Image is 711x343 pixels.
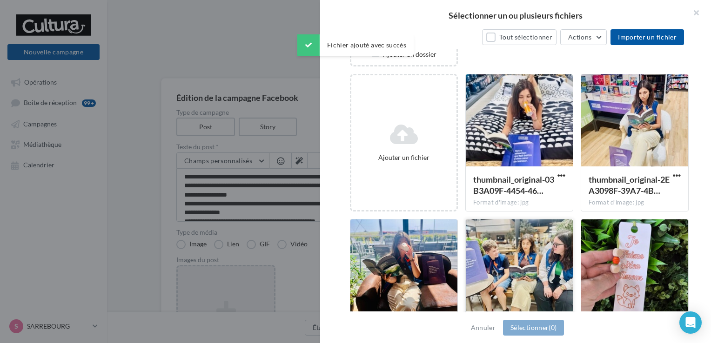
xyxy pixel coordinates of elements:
button: Sélectionner(0) [503,320,564,336]
div: Mes fichiers [363,33,398,42]
button: Actions [560,29,607,45]
div: Format d'image: jpg [473,198,565,207]
span: thumbnail_original-03B3A09F-4454-4633-B5F7-40DBB4E741FB [473,174,554,196]
span: Actions [568,33,591,41]
span: thumbnail_original-2EA3098F-39A7-4B3A-B6CB-E5899876D363 [589,174,670,196]
button: Annuler [467,322,499,333]
div: Format d'image: jpg [589,198,681,207]
h2: Sélectionner un ou plusieurs fichiers [335,11,696,20]
span: Importer un fichier [618,33,677,41]
div: Ajouter un fichier [355,153,453,162]
span: (0) [549,323,557,331]
div: Fichier ajouté avec succès [297,34,414,56]
button: Importer un fichier [610,29,684,45]
button: Tout sélectionner [482,29,557,45]
div: Open Intercom Messenger [679,311,702,334]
